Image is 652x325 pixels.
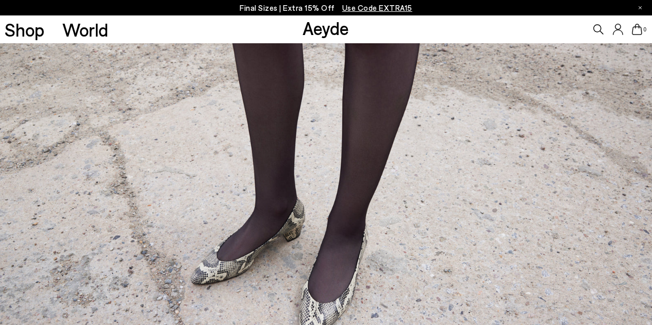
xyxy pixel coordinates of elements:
a: 0 [632,24,642,35]
a: Aeyde [303,17,349,39]
span: 0 [642,27,647,32]
p: Final Sizes | Extra 15% Off [240,2,412,14]
span: Navigate to /collections/ss25-final-sizes [342,3,412,12]
a: World [62,21,108,39]
a: Shop [5,21,44,39]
